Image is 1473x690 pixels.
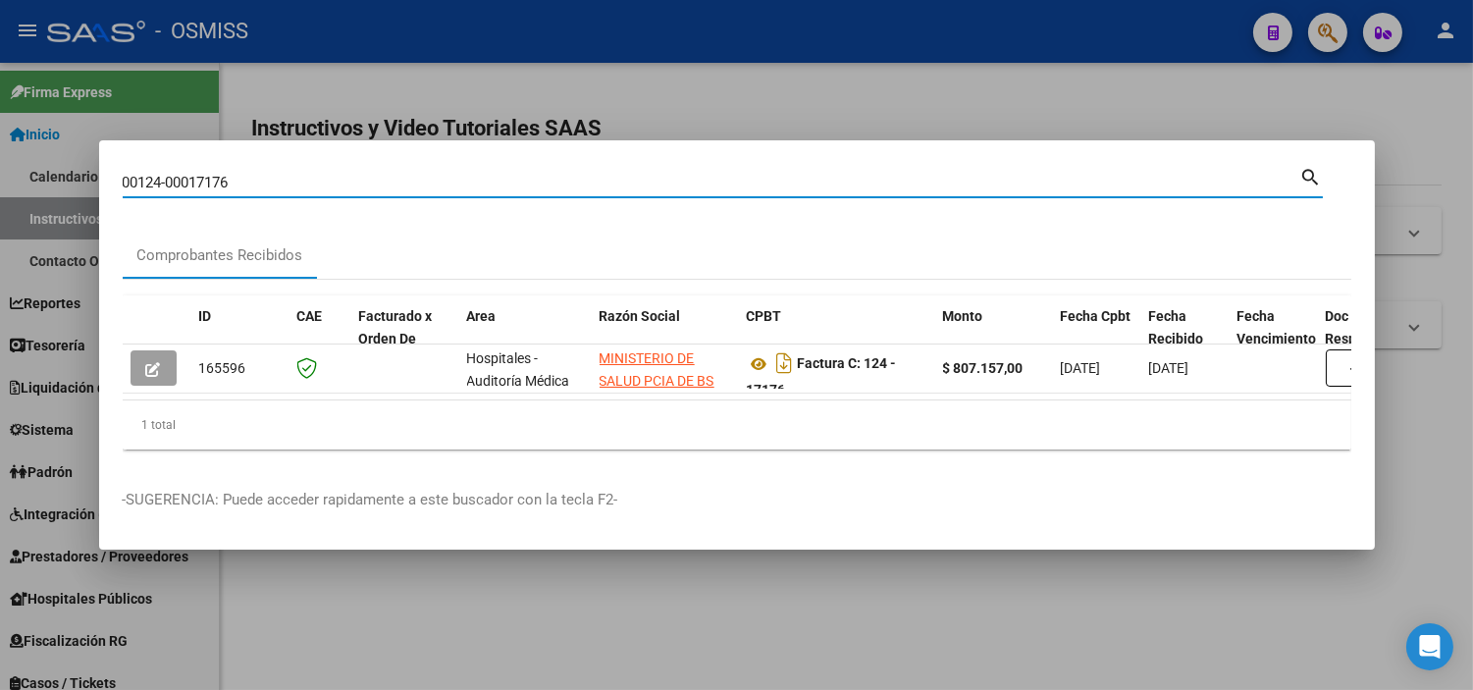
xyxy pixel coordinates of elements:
[199,308,212,324] span: ID
[199,357,282,380] div: 165596
[600,308,681,324] span: Razón Social
[600,347,731,389] div: 30626983398
[459,295,592,382] datatable-header-cell: Area
[1326,308,1414,346] span: Doc Respaldatoria
[1061,360,1101,376] span: [DATE]
[1230,295,1318,382] datatable-header-cell: Fecha Vencimiento
[592,295,739,382] datatable-header-cell: Razón Social
[467,308,497,324] span: Area
[1149,308,1204,346] span: Fecha Recibido
[123,400,1351,450] div: 1 total
[297,308,323,324] span: CAE
[1149,360,1189,376] span: [DATE]
[351,295,459,382] datatable-header-cell: Facturado x Orden De
[1406,623,1453,670] div: Open Intercom Messenger
[1061,308,1131,324] span: Fecha Cpbt
[747,308,782,324] span: CPBT
[943,308,983,324] span: Monto
[359,308,433,346] span: Facturado x Orden De
[600,350,714,411] span: MINISTERIO DE SALUD PCIA DE BS AS
[772,347,798,379] i: Descargar documento
[1318,295,1436,382] datatable-header-cell: Doc Respaldatoria
[1141,295,1230,382] datatable-header-cell: Fecha Recibido
[123,489,1351,511] p: -SUGERENCIA: Puede acceder rapidamente a este buscador con la tecla F2-
[289,295,351,382] datatable-header-cell: CAE
[739,295,935,382] datatable-header-cell: CPBT
[467,350,570,389] span: Hospitales - Auditoría Médica
[747,356,897,398] strong: Factura C: 124 - 17176
[1300,164,1323,187] mat-icon: search
[943,360,1024,376] strong: $ 807.157,00
[137,244,303,267] div: Comprobantes Recibidos
[1053,295,1141,382] datatable-header-cell: Fecha Cpbt
[191,295,289,382] datatable-header-cell: ID
[1237,308,1317,346] span: Fecha Vencimiento
[935,295,1053,382] datatable-header-cell: Monto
